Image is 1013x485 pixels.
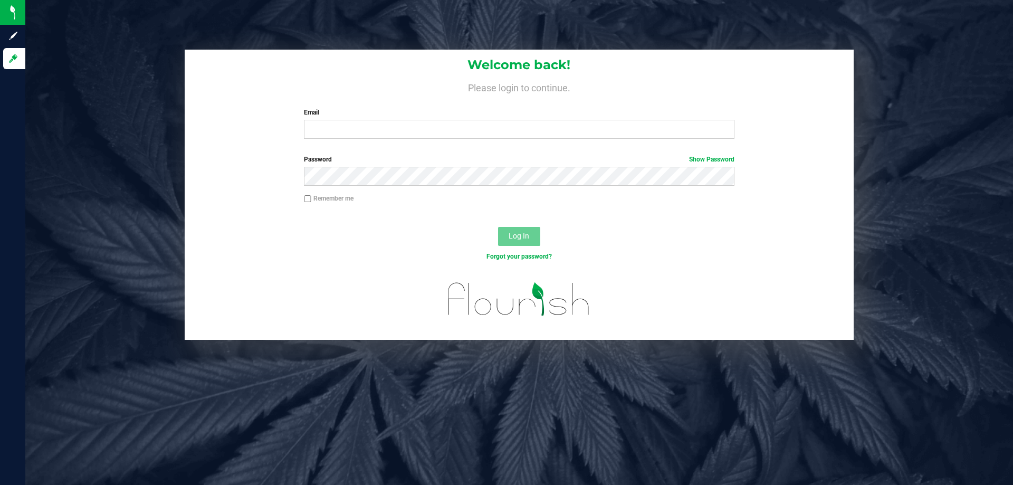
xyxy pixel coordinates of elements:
[185,58,854,72] h1: Welcome back!
[304,156,332,163] span: Password
[498,227,540,246] button: Log In
[304,195,311,203] input: Remember me
[8,31,18,41] inline-svg: Sign up
[185,80,854,93] h4: Please login to continue.
[8,53,18,64] inline-svg: Log in
[304,108,734,117] label: Email
[509,232,529,240] span: Log In
[486,253,552,260] a: Forgot your password?
[304,194,353,203] label: Remember me
[689,156,734,163] a: Show Password
[435,272,603,326] img: flourish_logo.svg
